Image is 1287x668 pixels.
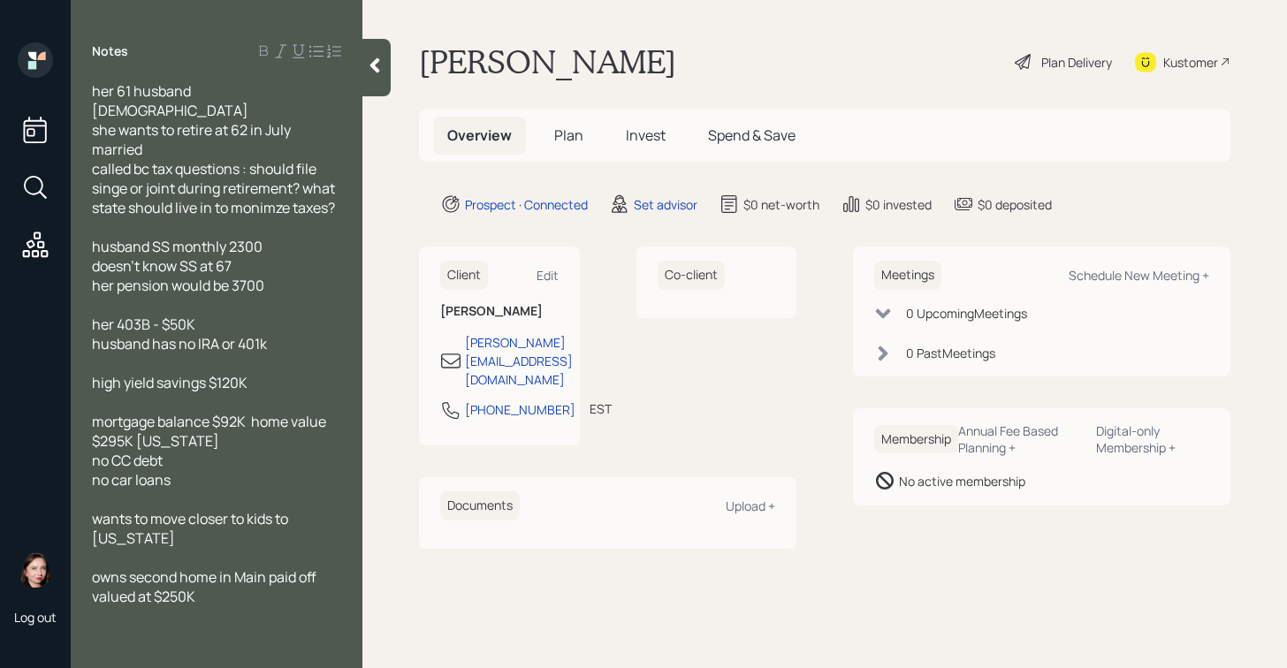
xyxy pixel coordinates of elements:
[658,261,725,290] h6: Co-client
[590,399,612,418] div: EST
[1041,53,1112,72] div: Plan Delivery
[634,195,697,214] div: Set advisor
[978,195,1052,214] div: $0 deposited
[874,425,958,454] h6: Membership
[1096,422,1209,456] div: Digital-only Membership +
[92,509,291,548] span: wants to move closer to kids to [US_STATE]
[906,344,995,362] div: 0 Past Meeting s
[465,333,573,389] div: [PERSON_NAME][EMAIL_ADDRESS][DOMAIN_NAME]
[465,195,588,214] div: Prospect · Connected
[958,422,1082,456] div: Annual Fee Based Planning +
[1069,267,1209,284] div: Schedule New Meeting +
[906,304,1027,323] div: 0 Upcoming Meeting s
[92,373,247,392] span: high yield savings $120K
[419,42,676,81] h1: [PERSON_NAME]
[92,451,163,470] span: no CC debt
[92,256,232,276] span: doesn't know SS at 67
[92,159,338,217] span: called bc tax questions : should file singe or joint during retirement? what state should live in...
[626,125,666,145] span: Invest
[92,42,128,60] label: Notes
[440,261,488,290] h6: Client
[440,304,559,319] h6: [PERSON_NAME]
[743,195,819,214] div: $0 net-worth
[874,261,941,290] h6: Meetings
[92,237,263,256] span: husband SS monthly 2300
[92,470,171,490] span: no car loans
[537,267,559,284] div: Edit
[708,125,796,145] span: Spend & Save
[1163,53,1218,72] div: Kustomer
[92,140,142,159] span: married
[92,567,319,606] span: owns second home in Main paid off valued at $250K
[899,472,1025,490] div: No active membership
[92,334,267,353] span: husband has no IRA or 401k
[92,276,264,295] span: her pension would be 3700
[14,609,57,626] div: Log out
[440,491,520,520] h6: Documents
[447,125,512,145] span: Overview
[18,552,53,588] img: aleksandra-headshot.png
[865,195,932,214] div: $0 invested
[726,497,775,514] div: Upload +
[92,81,248,120] span: her 61 husband [DEMOGRAPHIC_DATA]
[554,125,583,145] span: Plan
[92,315,195,334] span: her 403B - $50K
[92,120,291,140] span: she wants to retire at 62 in July
[465,400,575,419] div: [PHONE_NUMBER]
[92,412,329,451] span: mortgage balance $92K home value $295K [US_STATE]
